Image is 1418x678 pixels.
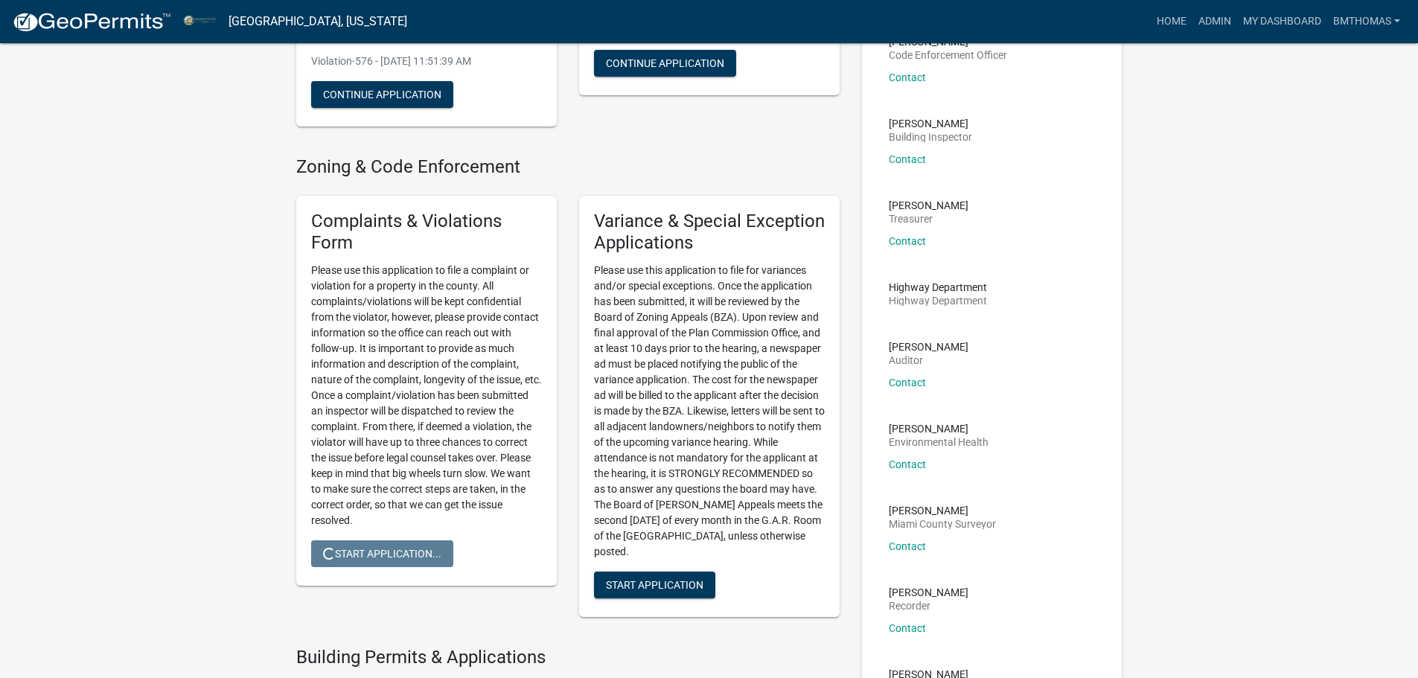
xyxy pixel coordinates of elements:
[889,235,926,247] a: Contact
[1327,7,1406,36] a: bmthomas
[323,547,441,559] span: Start Application...
[594,211,825,254] h5: Variance & Special Exception Applications
[889,71,926,83] a: Contact
[183,11,217,31] img: Miami County, Indiana
[594,263,825,560] p: Please use this application to file for variances and/or special exceptions. Once the application...
[889,342,968,352] p: [PERSON_NAME]
[889,36,1007,47] p: [PERSON_NAME]
[1151,7,1192,36] a: Home
[889,118,972,129] p: [PERSON_NAME]
[889,214,968,224] p: Treasurer
[311,540,453,567] button: Start Application...
[889,601,968,611] p: Recorder
[889,355,968,365] p: Auditor
[1192,7,1237,36] a: Admin
[296,156,840,178] h4: Zoning & Code Enforcement
[889,540,926,552] a: Contact
[889,153,926,165] a: Contact
[889,519,996,529] p: Miami County Surveyor
[889,622,926,634] a: Contact
[889,437,989,447] p: Environmental Health
[889,132,972,142] p: Building Inspector
[889,458,926,470] a: Contact
[229,9,407,34] a: [GEOGRAPHIC_DATA], [US_STATE]
[889,282,987,292] p: Highway Department
[296,647,840,668] h4: Building Permits & Applications
[889,587,968,598] p: [PERSON_NAME]
[889,505,996,516] p: [PERSON_NAME]
[311,54,542,69] p: Violation-576 - [DATE] 11:51:39 AM
[311,211,542,254] h5: Complaints & Violations Form
[889,377,926,388] a: Contact
[311,263,542,528] p: Please use this application to file a complaint or violation for a property in the county. All co...
[889,200,968,211] p: [PERSON_NAME]
[311,81,453,108] button: Continue Application
[594,50,736,77] button: Continue Application
[606,578,703,590] span: Start Application
[889,423,989,434] p: [PERSON_NAME]
[1237,7,1327,36] a: My Dashboard
[889,295,987,306] p: Highway Department
[889,50,1007,60] p: Code Enforcement Officer
[594,572,715,598] button: Start Application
